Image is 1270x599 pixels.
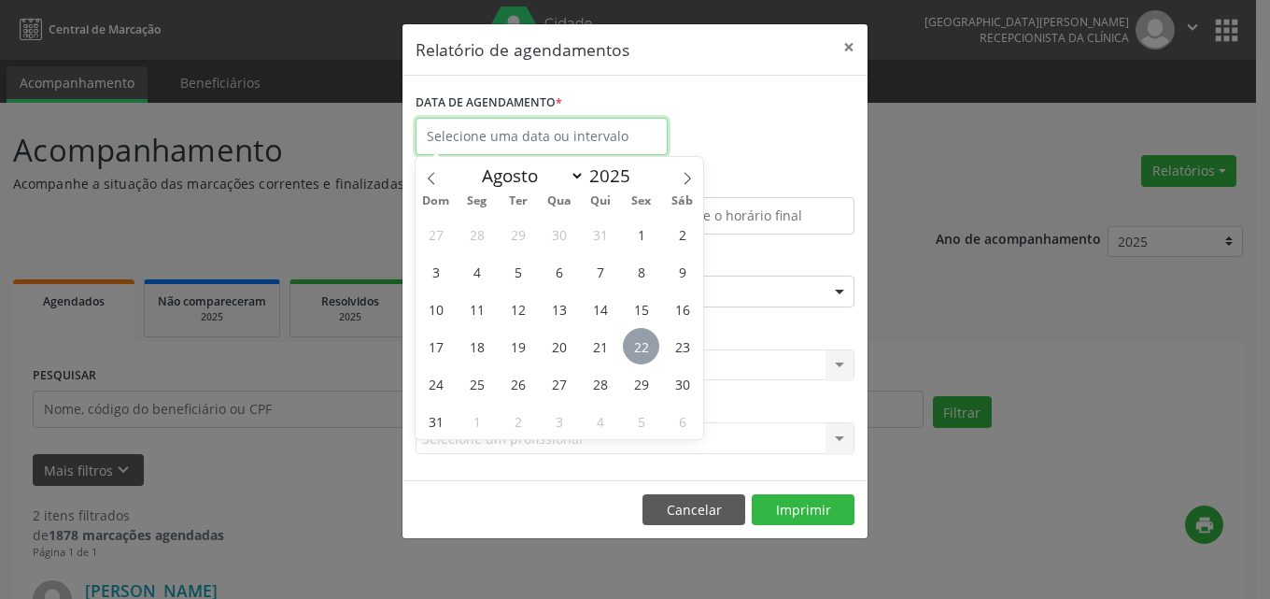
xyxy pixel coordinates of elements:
[541,328,577,364] span: Agosto 20, 2025
[500,253,536,290] span: Agosto 5, 2025
[417,328,454,364] span: Agosto 17, 2025
[623,328,659,364] span: Agosto 22, 2025
[417,216,454,252] span: Julho 27, 2025
[417,365,454,402] span: Agosto 24, 2025
[457,195,498,207] span: Seg
[541,253,577,290] span: Agosto 6, 2025
[459,216,495,252] span: Julho 28, 2025
[580,195,621,207] span: Qui
[582,216,618,252] span: Julho 31, 2025
[500,291,536,327] span: Agosto 12, 2025
[459,403,495,439] span: Setembro 1, 2025
[539,195,580,207] span: Qua
[830,24,868,70] button: Close
[623,253,659,290] span: Agosto 8, 2025
[416,37,629,62] h5: Relatório de agendamentos
[417,403,454,439] span: Agosto 31, 2025
[664,291,700,327] span: Agosto 16, 2025
[541,365,577,402] span: Agosto 27, 2025
[664,216,700,252] span: Agosto 2, 2025
[416,195,457,207] span: Dom
[582,253,618,290] span: Agosto 7, 2025
[459,253,495,290] span: Agosto 4, 2025
[623,365,659,402] span: Agosto 29, 2025
[417,291,454,327] span: Agosto 10, 2025
[662,195,703,207] span: Sáb
[417,253,454,290] span: Agosto 3, 2025
[473,163,585,189] select: Month
[642,494,745,526] button: Cancelar
[500,365,536,402] span: Agosto 26, 2025
[541,216,577,252] span: Julho 30, 2025
[541,291,577,327] span: Agosto 13, 2025
[541,403,577,439] span: Setembro 3, 2025
[752,494,854,526] button: Imprimir
[582,328,618,364] span: Agosto 21, 2025
[664,403,700,439] span: Setembro 6, 2025
[664,365,700,402] span: Agosto 30, 2025
[459,328,495,364] span: Agosto 18, 2025
[582,403,618,439] span: Setembro 4, 2025
[582,365,618,402] span: Agosto 28, 2025
[640,197,854,235] input: Selecione o horário final
[459,291,495,327] span: Agosto 11, 2025
[500,328,536,364] span: Agosto 19, 2025
[582,291,618,327] span: Agosto 14, 2025
[664,253,700,290] span: Agosto 9, 2025
[664,328,700,364] span: Agosto 23, 2025
[459,365,495,402] span: Agosto 25, 2025
[621,195,662,207] span: Sex
[416,89,562,118] label: DATA DE AGENDAMENTO
[640,168,854,197] label: ATÉ
[623,291,659,327] span: Agosto 15, 2025
[416,118,668,155] input: Selecione uma data ou intervalo
[498,195,539,207] span: Ter
[623,403,659,439] span: Setembro 5, 2025
[500,216,536,252] span: Julho 29, 2025
[585,164,646,188] input: Year
[623,216,659,252] span: Agosto 1, 2025
[500,403,536,439] span: Setembro 2, 2025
